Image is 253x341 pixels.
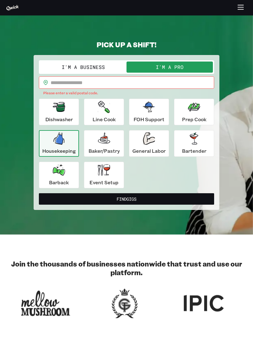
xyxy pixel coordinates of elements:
[126,62,213,73] button: I'm a Pro
[182,116,206,123] p: Prep Cook
[84,162,124,188] button: Event Setup
[129,99,169,125] button: FOH Support
[39,130,79,157] button: Housekeeping
[89,147,120,155] p: Baker/Pastry
[49,179,69,186] p: Barback
[21,287,70,320] img: Logo for Mellow Mushroom
[100,287,149,320] img: Logo for Georgian Terrace
[34,40,219,49] h2: PICK UP A SHIFT!
[134,116,164,123] p: FOH Support
[84,130,124,157] button: Baker/Pastry
[39,162,79,188] button: Barback
[182,147,206,155] p: Bartender
[40,62,126,73] button: I'm a Business
[89,179,118,186] p: Event Setup
[132,147,166,155] p: General Labor
[39,99,79,125] button: Dishwasher
[43,90,210,96] p: Please enter a valid postal code.
[45,116,73,123] p: Dishwasher
[6,259,247,277] h2: Join the thousands of businesses nationwide that trust and use our platform.
[42,147,76,155] p: Housekeeping
[174,130,214,157] button: Bartender
[129,130,169,157] button: General Labor
[179,287,228,320] img: Logo for IPIC
[93,116,116,123] p: Line Cook
[174,99,214,125] button: Prep Cook
[39,193,214,205] button: FindGigs
[84,99,124,125] button: Line Cook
